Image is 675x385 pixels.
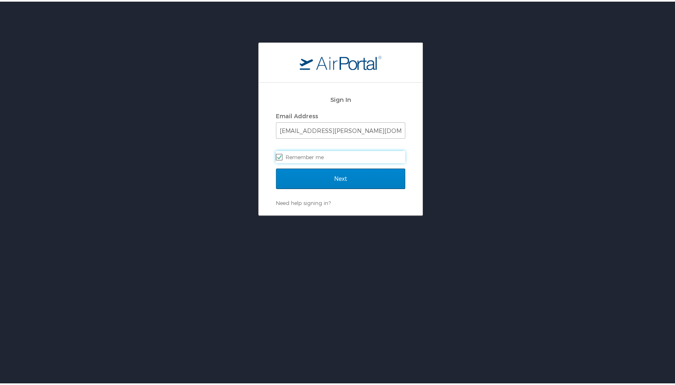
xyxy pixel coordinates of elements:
[276,198,331,205] a: Need help signing in?
[276,149,405,162] label: Remember me
[276,111,318,118] label: Email Address
[300,54,382,68] img: logo
[276,93,405,103] h2: Sign In
[276,167,405,187] input: Next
